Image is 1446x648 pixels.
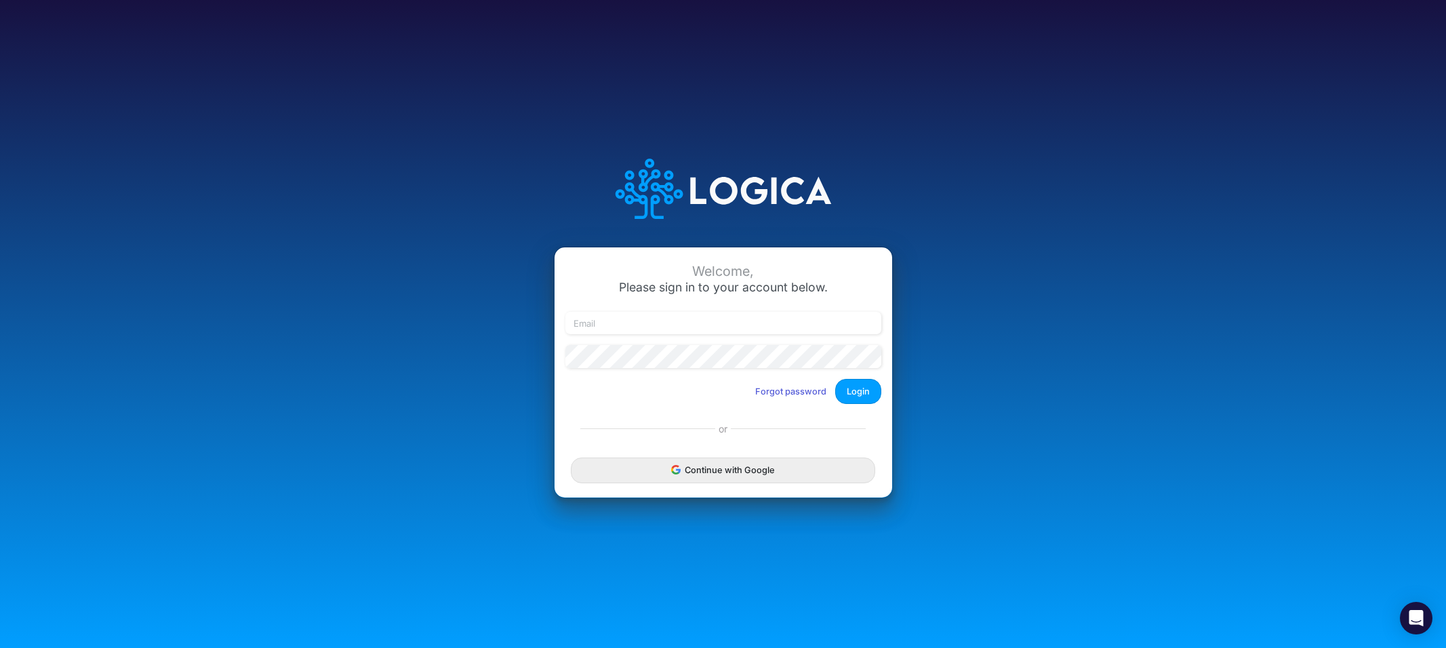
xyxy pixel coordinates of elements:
[619,280,828,294] span: Please sign in to your account below.
[571,458,875,483] button: Continue with Google
[565,312,881,335] input: Email
[565,264,881,279] div: Welcome,
[1400,602,1432,634] div: Open Intercom Messenger
[835,379,881,404] button: Login
[746,380,835,403] button: Forgot password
